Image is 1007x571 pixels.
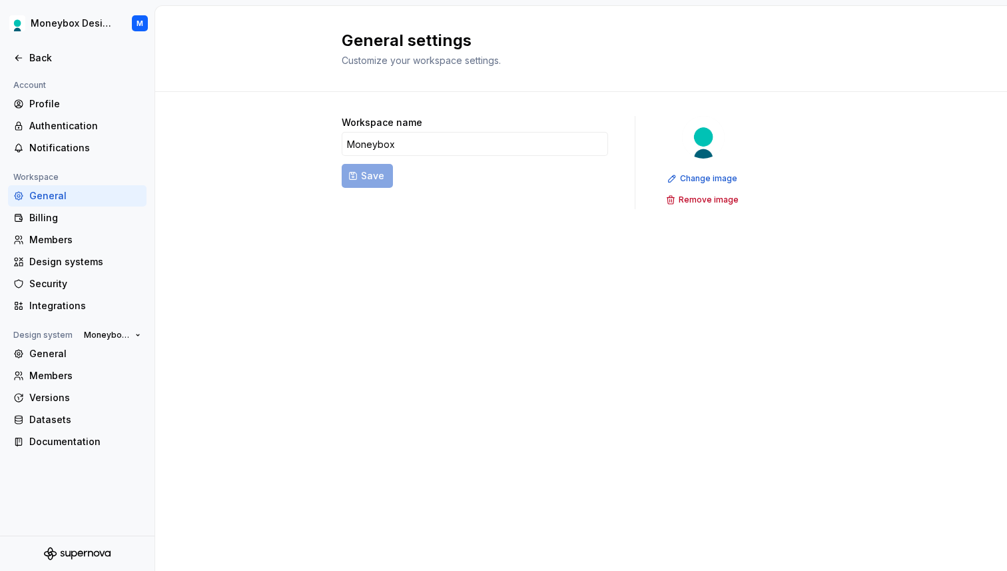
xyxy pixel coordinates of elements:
div: Account [8,77,51,93]
div: Notifications [29,141,141,155]
div: Security [29,277,141,290]
img: aaee4efe-5bc9-4d60-937c-58f5afe44131.png [682,116,725,159]
label: Workspace name [342,116,422,129]
span: Change image [680,173,737,184]
a: Profile [8,93,147,115]
a: Datasets [8,409,147,430]
div: Billing [29,211,141,225]
div: Workspace [8,169,64,185]
div: General [29,347,141,360]
a: Integrations [8,295,147,316]
div: Datasets [29,413,141,426]
div: Back [29,51,141,65]
a: Authentication [8,115,147,137]
h2: General settings [342,30,805,51]
div: M [137,18,143,29]
a: Documentation [8,431,147,452]
span: Moneybox Design System [84,330,130,340]
div: Design system [8,327,78,343]
a: Security [8,273,147,294]
div: Design systems [29,255,141,269]
div: Integrations [29,299,141,312]
button: Moneybox Design SystemM [3,9,152,38]
button: Change image [663,169,743,188]
div: Moneybox Design System [31,17,116,30]
div: Versions [29,391,141,404]
div: General [29,189,141,203]
a: Versions [8,387,147,408]
img: aaee4efe-5bc9-4d60-937c-58f5afe44131.png [9,15,25,31]
a: Notifications [8,137,147,159]
span: Customize your workspace settings. [342,55,501,66]
a: Billing [8,207,147,229]
a: Members [8,229,147,251]
a: Back [8,47,147,69]
div: Members [29,369,141,382]
span: Remove image [679,195,739,205]
svg: Supernova Logo [44,547,111,560]
a: General [8,185,147,207]
a: Members [8,365,147,386]
div: Authentication [29,119,141,133]
a: Design systems [8,251,147,273]
button: Remove image [662,191,745,209]
div: Documentation [29,435,141,448]
div: Members [29,233,141,247]
div: Profile [29,97,141,111]
a: General [8,343,147,364]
